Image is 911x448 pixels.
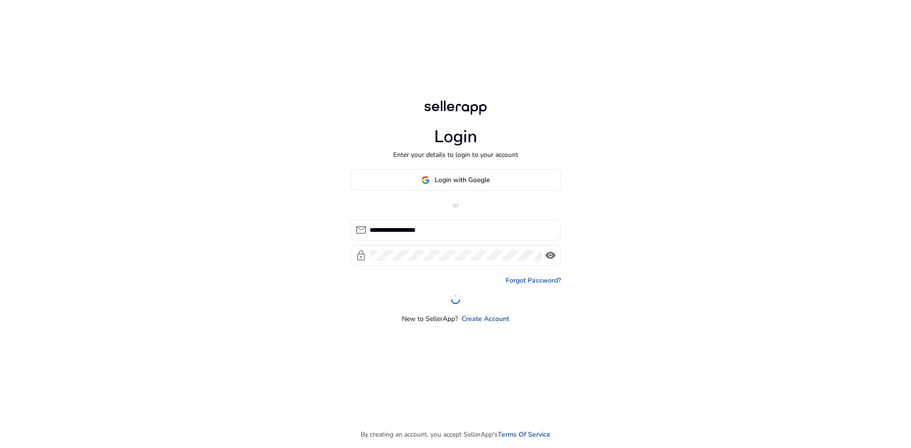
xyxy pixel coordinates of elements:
p: Enter your details to login to your account [393,150,518,160]
span: visibility [545,250,556,261]
a: Create Account [462,314,509,324]
span: mail [355,224,367,236]
img: google-logo.svg [421,176,430,184]
p: New to SellerApp? [402,314,458,324]
p: or [351,200,561,210]
button: Login with Google [351,169,561,191]
a: Forgot Password? [506,275,561,285]
h1: Login [434,127,477,147]
span: lock [355,250,367,261]
a: Terms Of Service [498,430,550,439]
span: Login with Google [435,175,490,185]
